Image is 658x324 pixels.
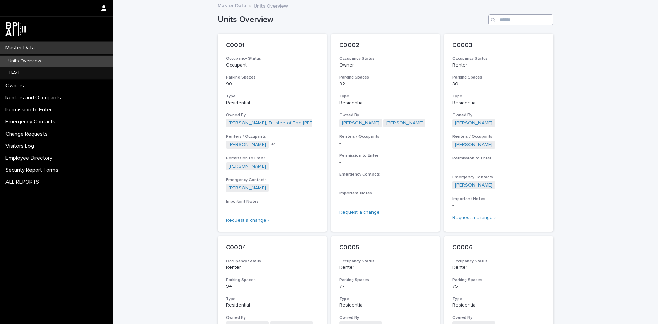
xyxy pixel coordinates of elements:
[226,244,319,252] p: C0004
[3,167,64,173] p: Security Report Forms
[455,120,492,126] a: [PERSON_NAME]
[218,15,486,25] h1: Units Overview
[452,81,545,87] p: 80
[226,156,319,161] h3: Permission to Enter
[226,265,319,271] p: Renter
[339,315,432,321] h3: Owned By
[339,112,432,118] h3: Owned By
[3,131,53,137] p: Change Requests
[226,218,269,223] a: Request a change ›
[3,58,47,64] p: Units Overview
[452,296,545,302] h3: Type
[452,203,545,208] p: -
[452,277,545,283] h3: Parking Spaces
[226,62,319,68] p: Occupant
[218,34,327,232] a: C0001Occupancy StatusOccupantParking Spaces90TypeResidentialOwned By[PERSON_NAME], Trustee of The...
[339,191,432,196] h3: Important Notes
[226,177,319,183] h3: Emergency Contacts
[339,81,432,87] p: 92
[3,179,45,185] p: ALL REPORTS
[339,284,432,289] p: 77
[3,45,40,51] p: Master Data
[3,155,58,161] p: Employee Directory
[229,142,266,148] a: [PERSON_NAME]
[339,75,432,80] h3: Parking Spaces
[226,42,319,49] p: C0001
[226,94,319,99] h3: Type
[339,197,432,203] p: -
[452,162,545,168] p: -
[339,134,432,140] h3: Renters / Occupants
[226,296,319,302] h3: Type
[339,244,432,252] p: C0005
[339,259,432,264] h3: Occupancy Status
[339,141,432,146] p: -
[452,302,545,308] p: Residential
[455,182,492,188] a: [PERSON_NAME]
[271,143,275,147] span: + 1
[226,315,319,321] h3: Owned By
[339,178,432,184] p: -
[226,302,319,308] p: Residential
[5,22,26,36] img: dwgmcNfxSF6WIOOXiGgu
[339,153,432,158] h3: Permission to Enter
[218,1,246,9] a: Master Data
[339,42,432,49] p: C0002
[452,42,545,49] p: C0003
[339,94,432,99] h3: Type
[339,62,432,68] p: Owner
[226,112,319,118] h3: Owned By
[452,315,545,321] h3: Owned By
[229,185,266,191] a: [PERSON_NAME]
[452,94,545,99] h3: Type
[339,210,382,215] a: Request a change ›
[339,265,432,271] p: Renter
[339,296,432,302] h3: Type
[339,302,432,308] p: Residential
[452,100,545,106] p: Residential
[452,56,545,61] h3: Occupancy Status
[226,75,319,80] h3: Parking Spaces
[226,134,319,140] h3: Renters / Occupants
[226,277,319,283] h3: Parking Spaces
[452,265,545,271] p: Renter
[339,277,432,283] h3: Parking Spaces
[455,142,492,148] a: [PERSON_NAME]
[342,120,379,126] a: [PERSON_NAME]
[452,175,545,180] h3: Emergency Contacts
[226,199,319,204] h3: Important Notes
[339,100,432,106] p: Residential
[452,75,545,80] h3: Parking Spaces
[452,134,545,140] h3: Renters / Occupants
[444,34,553,232] a: C0003Occupancy StatusRenterParking Spaces80TypeResidentialOwned By[PERSON_NAME] Renters / Occupan...
[331,34,440,232] a: C0002Occupancy StatusOwnerParking Spaces92TypeResidentialOwned By[PERSON_NAME] [PERSON_NAME] Rent...
[226,81,319,87] p: 90
[229,120,407,126] a: [PERSON_NAME], Trustee of The [PERSON_NAME] Revocable Trust dated [DATE]
[226,259,319,264] h3: Occupancy Status
[452,156,545,161] h3: Permission to Enter
[226,56,319,61] h3: Occupancy Status
[254,2,288,9] p: Units Overview
[3,83,29,89] p: Owners
[3,107,57,113] p: Permission to Enter
[226,205,319,211] p: -
[3,143,39,149] p: Visitors Log
[386,120,424,126] a: [PERSON_NAME]
[452,62,545,68] p: Renter
[452,244,545,252] p: C0006
[452,215,496,220] a: Request a change ›
[452,196,545,202] h3: Important Notes
[452,284,545,289] p: 75
[452,259,545,264] h3: Occupancy Status
[339,56,432,61] h3: Occupancy Status
[488,14,553,25] input: Search
[3,95,66,101] p: Renters and Occupants
[3,119,61,125] p: Emergency Contacts
[339,172,432,177] h3: Emergency Contacts
[452,112,545,118] h3: Owned By
[226,100,319,106] p: Residential
[3,70,26,75] p: TEST
[226,284,319,289] p: 94
[339,159,432,165] p: -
